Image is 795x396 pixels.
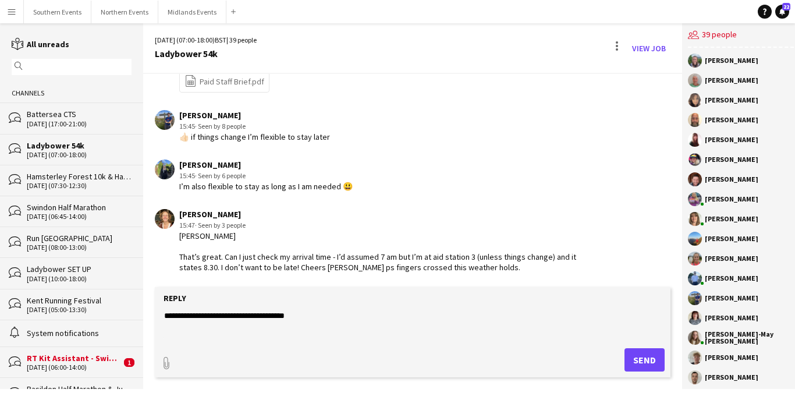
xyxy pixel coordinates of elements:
div: Swindon Half Marathon [27,202,132,213]
button: Northern Events [91,1,158,23]
div: Kent Running Festival [27,295,132,306]
div: Basildon Half Marathon & Juniors [27,384,132,394]
a: View Job [627,39,670,58]
div: [PERSON_NAME] [705,136,758,143]
div: Ladybower SET UP [27,264,132,274]
a: 22 [775,5,789,19]
div: [PERSON_NAME] [705,57,758,64]
div: [PERSON_NAME] [705,374,758,381]
div: [PERSON_NAME] [705,215,758,222]
div: Run [GEOGRAPHIC_DATA] [27,233,132,243]
div: [PERSON_NAME] [179,110,330,121]
div: [DATE] (05:00-13:30) [27,306,132,314]
div: [DATE] (08:00-13:00) [27,243,132,252]
div: [PERSON_NAME] [705,295,758,302]
label: Reply [164,293,186,303]
div: [DATE] (07:00-18:00) [27,151,132,159]
button: Send [624,348,665,372]
div: [PERSON_NAME] [179,160,353,170]
div: I’m also flexible to stay as long as I am needed 😃 [179,181,353,192]
div: Ladybower 54k [27,140,132,151]
div: [PERSON_NAME] [705,354,758,361]
div: [PERSON_NAME] [705,116,758,123]
a: Paid Staff Brief.pdf [184,75,264,88]
div: [DATE] (06:45-14:00) [27,213,132,221]
div: [PERSON_NAME] [179,209,586,220]
div: 👍🏻 if things change I’m flexible to stay later [179,132,330,142]
div: [DATE] (07:30-12:30) [27,182,132,190]
span: · Seen by 3 people [195,221,246,229]
div: 15:47 [179,220,586,231]
span: BST [215,36,226,44]
div: 39 people [688,23,794,48]
div: Ladybower 54k [155,48,257,59]
div: [DATE] (17:00-21:00) [27,120,132,128]
div: [PERSON_NAME] [705,196,758,203]
div: [PERSON_NAME]-May [PERSON_NAME] [705,331,794,345]
div: [PERSON_NAME] [705,156,758,163]
button: Southern Events [24,1,91,23]
div: [PERSON_NAME] [705,275,758,282]
span: · Seen by 6 people [195,171,246,180]
div: [PERSON_NAME] [705,176,758,183]
div: [DATE] (07:00-18:00) | 39 people [155,35,257,45]
div: [PERSON_NAME] That’s great. Can I just check my arrival time - I’d assumed 7 am but I’m at aid st... [179,231,586,273]
div: 15:45 [179,171,353,181]
div: [PERSON_NAME] [705,255,758,262]
div: Battersea CTS [27,109,132,119]
span: 1 [124,358,134,367]
div: 15:45 [179,121,330,132]
div: [DATE] (06:00-14:00) [27,363,121,372]
div: [DATE] (10:00-18:00) [27,275,132,283]
div: RT Kit Assistant - Swindon Half Marathon [27,353,121,363]
div: [PERSON_NAME] [705,314,758,321]
div: System notifications [27,328,132,338]
span: 22 [782,3,790,10]
div: [PERSON_NAME] [705,77,758,84]
div: [PERSON_NAME] [705,97,758,104]
div: [PERSON_NAME] [705,235,758,242]
a: All unreads [12,39,69,49]
span: · Seen by 8 people [195,122,246,130]
div: Hamsterley Forest 10k & Half Marathon [27,171,132,182]
button: Midlands Events [158,1,226,23]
